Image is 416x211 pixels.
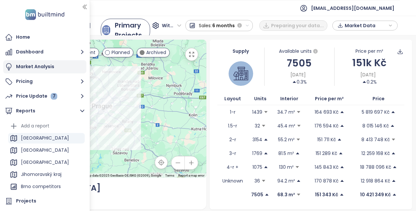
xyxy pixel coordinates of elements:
div: 7505 [265,55,334,71]
div: 0.3% [292,78,307,86]
div: 0.2% [362,78,377,86]
p: 18 788 096 Kč [360,163,391,171]
div: Price per m² [355,48,383,55]
span: caret-down [261,179,266,183]
p: 34.7 m² [277,108,295,116]
p: 10 421 349 Kč [360,191,391,198]
p: 8 413 748 Kč [361,136,390,143]
div: [GEOGRAPHIC_DATA] [12,182,199,194]
span: caret-down [297,124,301,128]
span: caret-down [261,124,266,128]
span: caret-up [264,151,268,156]
button: Sales:6 months [185,20,253,31]
th: Price per m² [306,92,353,105]
img: logo [23,8,66,21]
span: caret-down [391,137,396,142]
span: caret-up [292,80,297,84]
div: Primary Projects [115,20,144,40]
div: [GEOGRAPHIC_DATA] [8,145,85,156]
span: caret-up [362,80,367,84]
td: Unknown [217,174,248,188]
button: Preparing your data... [259,20,327,31]
a: Projects [3,195,86,208]
span: caret-down [296,137,301,142]
span: caret-up [340,124,344,128]
a: Home [3,31,86,44]
div: Supply [217,48,264,55]
span: caret-up [264,165,268,169]
th: Layout [217,92,248,105]
div: Market Analysis [16,63,54,71]
img: house [234,66,248,81]
td: 1.5-r [217,119,248,133]
div: [GEOGRAPHIC_DATA] [8,133,85,144]
span: caret-up [265,192,269,197]
button: Dashboard [3,46,86,59]
div: [GEOGRAPHIC_DATA] [21,134,69,142]
div: 151k Kč [335,55,404,70]
span: caret-up [390,124,395,128]
span: [DATE] [290,71,306,78]
div: [GEOGRAPHIC_DATA] [8,157,85,168]
span: caret-up [339,192,344,197]
span: caret-up [340,179,344,183]
p: 130 m² [279,163,294,171]
div: button [336,21,394,30]
span: Archived [146,49,166,56]
span: caret-up [392,192,397,197]
div: Jihomoravský kraj [21,170,61,179]
span: [EMAIL_ADDRESS][DOMAIN_NAME] [311,0,394,16]
div: Brno competitors [8,182,85,192]
p: 151 711 Kč [317,136,336,143]
p: 1769 [252,150,262,157]
p: 151 289 Kč [316,150,337,157]
button: Pricing [3,75,86,88]
span: caret-up [391,110,395,114]
button: Price Update 7 [3,90,86,103]
div: Projects [16,197,36,205]
p: 3154 [252,136,262,143]
p: 164 693 Kč [315,108,338,116]
p: 7505 [251,191,263,198]
p: 81.5 m² [278,150,294,157]
a: Market Analysis [3,60,86,73]
span: caret-down [296,110,301,114]
span: Without VAT [162,21,182,30]
span: 6 months [212,20,235,31]
p: 68.3 m² [277,191,295,198]
td: 2-r [217,133,248,146]
span: caret-down [295,165,300,169]
span: caret-up [392,165,397,169]
span: caret-up [295,151,300,156]
th: Price [353,92,404,105]
p: 12 918 864 Kč [361,177,390,184]
span: caret-up [296,179,301,183]
div: 637 projects [12,194,199,201]
span: caret-up [340,110,344,114]
span: Sales: [199,20,212,31]
div: Price Update [16,92,57,100]
p: 94.2 m² [277,177,295,184]
a: Terms (opens in new tab) [165,174,174,177]
td: 3-r [217,146,248,160]
span: caret-up [338,151,343,156]
span: caret-up [264,137,268,142]
p: 8 015 146 Kč [362,122,389,129]
div: [GEOGRAPHIC_DATA] [21,146,69,154]
p: 36 [254,177,260,184]
span: Preparing your data... [271,22,324,29]
p: 145 843 Kč [315,163,338,171]
p: 170 878 Kč [315,177,338,184]
div: 7 [51,93,57,100]
p: 1439 [252,108,262,116]
p: 1075 [252,163,262,171]
div: Jihomoravský kraj [8,169,85,180]
span: [DATE] [360,71,376,78]
div: Available units [265,48,334,55]
span: caret-up [391,151,396,156]
span: caret-up [391,179,396,183]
